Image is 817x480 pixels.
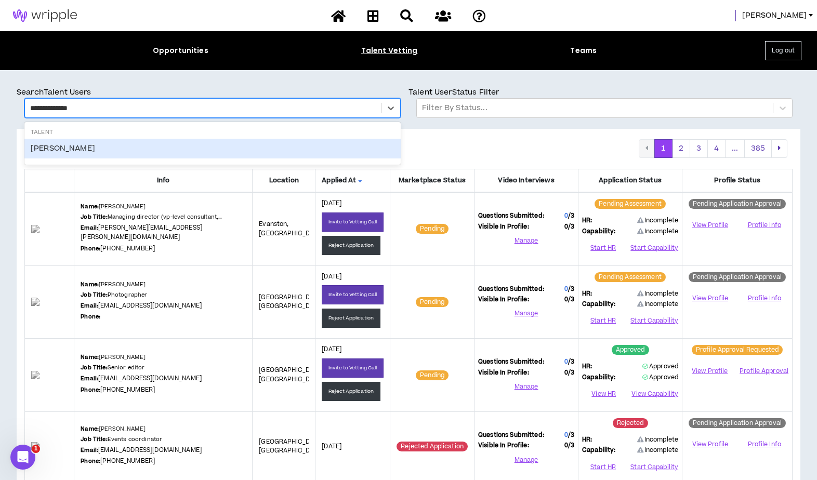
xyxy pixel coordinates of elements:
span: 0 [564,222,574,232]
b: Phone: [81,457,100,465]
p: [DATE] [322,199,384,208]
div: Teams [570,45,597,56]
span: / 3 [568,285,574,294]
b: Name: [81,353,99,361]
span: / 3 [568,357,574,366]
a: [PHONE_NUMBER] [100,385,155,394]
button: 3 [690,139,708,158]
span: / 3 [568,295,574,304]
button: ... [725,139,745,158]
b: Email: [81,224,98,232]
a: View Profile [686,362,733,380]
iframe: Intercom live chat [10,445,35,470]
img: suCnUu8y77eW9X0Esaqd3WBB3umLcAQPMoyXryTk.png [31,298,68,306]
span: Questions Submitted: [478,431,544,440]
button: 1 [654,139,673,158]
button: View HR [582,386,625,402]
span: Capability: [582,300,616,309]
button: Start Capability [630,240,678,256]
p: Talent User Status Filter [408,87,800,98]
button: Start HR [582,459,624,475]
button: Start HR [582,240,624,256]
span: [GEOGRAPHIC_DATA] , [GEOGRAPHIC_DATA] [259,437,325,456]
span: Visible In Profile: [478,295,529,304]
b: Job Title: [81,364,107,371]
span: [GEOGRAPHIC_DATA] , [GEOGRAPHIC_DATA] [259,293,325,311]
span: HR: [582,216,592,225]
b: Name: [81,203,99,210]
button: Profile Approval [740,364,788,379]
span: 0 [564,441,574,450]
button: 4 [707,139,726,158]
button: 385 [744,139,772,158]
b: Name: [81,281,99,288]
button: Manage [478,306,574,322]
span: 0 [564,285,568,294]
p: [PERSON_NAME] [81,203,146,211]
img: Qhv7PdOVncQpOCuGMq1YbEzo7BX7ZXpaNvDbzuRJ.png [31,371,68,379]
sup: Rejected Application [397,442,468,451]
span: / 3 [568,222,574,231]
span: Questions Submitted: [478,211,544,221]
button: Manage [478,379,574,394]
sup: Pending [416,224,449,234]
button: Start Capability [630,313,678,329]
p: Photographer [81,291,147,299]
a: [EMAIL_ADDRESS][DOMAIN_NAME] [98,374,202,383]
span: Incomplete [637,289,679,299]
button: Profile Info [741,436,788,452]
th: Video Interviews [475,169,578,192]
a: View Profile [686,216,734,234]
a: View Profile [686,289,734,308]
span: 0 [564,295,574,304]
button: Reject Application [322,382,380,401]
sup: Pending Application Approval [689,418,786,428]
button: Start Capability [630,459,678,475]
span: / 3 [568,431,574,439]
th: Marketplace Status [390,169,475,192]
span: 0 [564,431,568,439]
span: Capability: [582,227,616,236]
sup: Profile Approval Requested [692,345,783,355]
span: [PERSON_NAME] [742,10,807,21]
sup: Pending [416,370,449,380]
span: Visible In Profile: [478,441,529,450]
a: [EMAIL_ADDRESS][DOMAIN_NAME] [98,301,202,310]
p: Search Talent Users [17,87,408,98]
span: / 3 [568,441,574,450]
button: Manage [478,452,574,468]
span: Evanston , [GEOGRAPHIC_DATA] [259,220,323,238]
button: Start HR [582,313,624,329]
sup: Rejected [613,418,648,428]
th: Info [74,169,253,192]
span: Approved [642,362,678,371]
p: [PERSON_NAME] [81,353,146,362]
span: Incomplete [637,216,679,225]
span: HR: [582,362,592,371]
th: Profile Status [682,169,793,192]
b: Job Title: [81,291,107,299]
a: View Profile [686,435,734,454]
span: Incomplete [637,227,679,236]
a: [PHONE_NUMBER] [100,244,155,253]
button: Reject Application [322,309,380,328]
div: Talent [24,128,401,137]
button: Invite to Vetting Call [322,358,384,378]
button: View Capability [631,386,678,402]
img: apeKnOtn1nt0FEmE0X7XKIkTrjpdxWfczvIOsRkc.png [31,225,68,233]
span: Incomplete [637,446,679,455]
th: Application Status [578,169,682,192]
span: Visible In Profile: [478,222,529,232]
p: [PERSON_NAME] [81,281,146,289]
p: [PERSON_NAME] [81,425,146,433]
span: / 3 [568,368,574,377]
span: 0 [564,357,568,366]
th: Location [253,169,315,192]
span: 0 [564,368,574,378]
b: Name: [81,425,99,433]
span: Capability: [582,373,616,382]
b: Email: [81,375,98,382]
button: Invite to Vetting Call [322,285,384,304]
button: Invite to Vetting Call [322,212,384,232]
span: Applied At [322,176,384,185]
